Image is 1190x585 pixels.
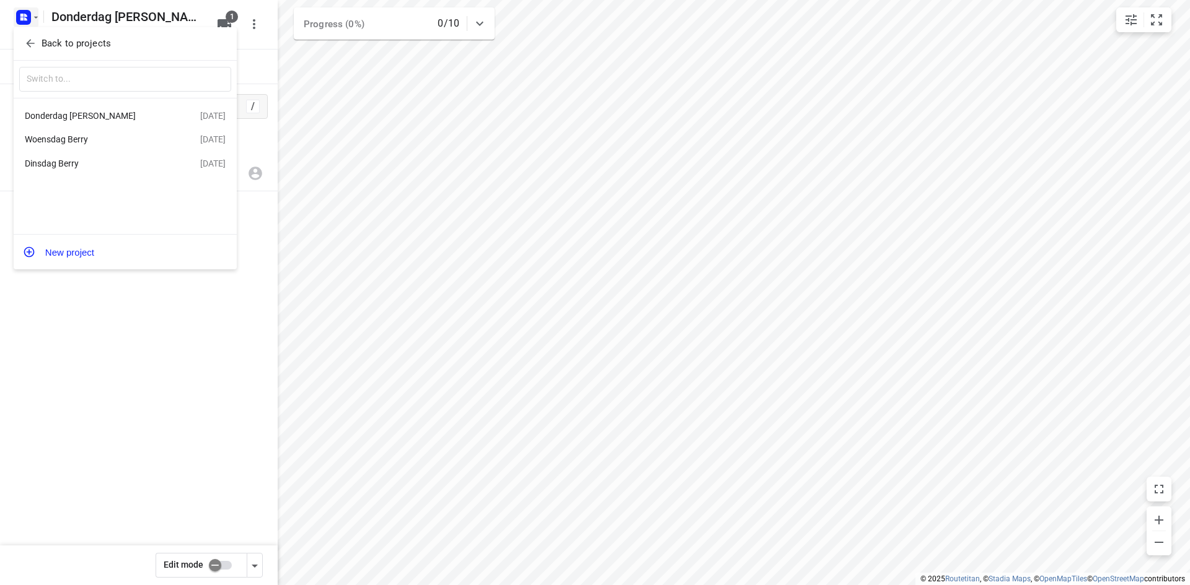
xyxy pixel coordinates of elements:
[25,158,167,168] div: Dinsdag Berry
[14,103,237,128] div: Donderdag [PERSON_NAME][DATE]
[14,152,237,176] div: Dinsdag Berry[DATE]
[14,128,237,152] div: Woensdag Berry[DATE]
[200,158,226,168] div: [DATE]
[25,134,167,144] div: Woensdag Berry
[200,134,226,144] div: [DATE]
[42,37,111,51] p: Back to projects
[25,111,167,121] div: Donderdag [PERSON_NAME]
[19,33,231,54] button: Back to projects
[19,67,231,92] input: Switch to...
[200,111,226,121] div: [DATE]
[14,240,237,264] button: New project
